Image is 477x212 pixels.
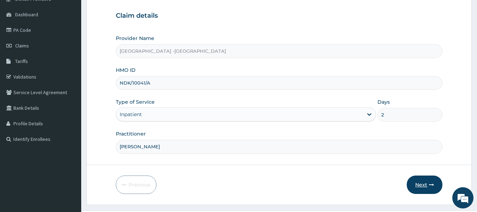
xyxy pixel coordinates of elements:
span: Dashboard [15,11,38,18]
span: Claims [15,42,29,49]
textarea: Type your message and hit 'Enter' [4,139,135,164]
label: Provider Name [116,35,154,42]
span: We're online! [41,62,97,133]
button: Previous [116,176,156,194]
button: Next [407,176,442,194]
span: Tariffs [15,58,28,64]
label: Type of Service [116,98,155,105]
input: Enter HMO ID [116,76,443,90]
label: Days [377,98,390,105]
div: Inpatient [120,111,142,118]
img: d_794563401_company_1708531726252_794563401 [13,35,29,53]
div: Chat with us now [37,40,119,49]
div: Minimize live chat window [116,4,133,21]
input: Enter Name [116,140,443,154]
label: Practitioner [116,130,146,137]
label: HMO ID [116,67,136,74]
h3: Claim details [116,12,443,20]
